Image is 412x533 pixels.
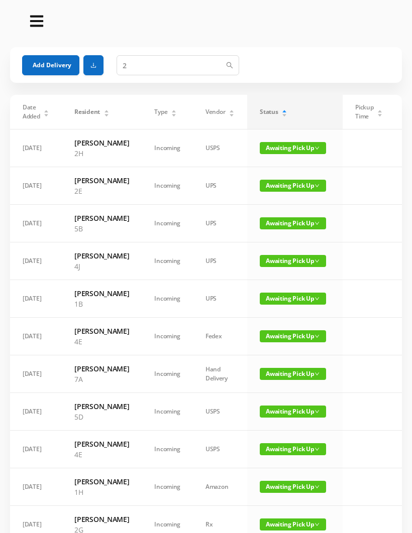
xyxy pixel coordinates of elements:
[74,175,129,186] h6: [PERSON_NAME]
[193,167,247,205] td: UPS
[10,318,62,355] td: [DATE]
[282,112,287,115] i: icon: caret-down
[142,355,193,393] td: Incoming
[377,108,383,114] div: Sort
[142,431,193,468] td: Incoming
[74,138,129,148] h6: [PERSON_NAME]
[260,368,326,380] span: Awaiting Pick Up
[23,103,40,121] span: Date Added
[315,447,320,452] i: icon: down
[74,449,129,460] p: 4E
[74,148,129,159] p: 2H
[10,431,62,468] td: [DATE]
[315,296,320,301] i: icon: down
[104,108,109,111] i: icon: caret-up
[142,242,193,280] td: Incoming
[229,108,235,111] i: icon: caret-up
[74,487,129,497] p: 1H
[193,242,247,280] td: UPS
[142,205,193,242] td: Incoming
[315,484,320,489] i: icon: down
[193,318,247,355] td: Fedex
[193,393,247,431] td: USPS
[154,107,167,116] span: Type
[281,108,287,114] div: Sort
[74,107,100,116] span: Resident
[260,443,326,455] span: Awaiting Pick Up
[74,514,129,524] h6: [PERSON_NAME]
[104,108,110,114] div: Sort
[315,258,320,263] i: icon: down
[83,55,104,75] button: icon: download
[142,167,193,205] td: Incoming
[10,167,62,205] td: [DATE]
[226,62,233,69] i: icon: search
[10,393,62,431] td: [DATE]
[142,468,193,506] td: Incoming
[10,129,62,167] td: [DATE]
[74,186,129,196] p: 2E
[44,112,49,115] i: icon: caret-down
[260,330,326,342] span: Awaiting Pick Up
[10,280,62,318] td: [DATE]
[260,293,326,305] span: Awaiting Pick Up
[10,242,62,280] td: [DATE]
[315,146,320,151] i: icon: down
[74,439,129,449] h6: [PERSON_NAME]
[104,112,109,115] i: icon: caret-down
[74,336,129,347] p: 4E
[260,518,326,530] span: Awaiting Pick Up
[229,108,235,114] div: Sort
[142,280,193,318] td: Incoming
[74,476,129,487] h6: [PERSON_NAME]
[377,112,383,115] i: icon: caret-down
[260,406,326,418] span: Awaiting Pick Up
[260,107,278,116] span: Status
[193,468,247,506] td: Amazon
[74,412,129,422] p: 5D
[315,334,320,339] i: icon: down
[74,223,129,234] p: 5B
[171,108,177,111] i: icon: caret-up
[74,250,129,261] h6: [PERSON_NAME]
[377,108,383,111] i: icon: caret-up
[74,299,129,309] p: 1B
[315,522,320,527] i: icon: down
[74,401,129,412] h6: [PERSON_NAME]
[142,318,193,355] td: Incoming
[142,393,193,431] td: Incoming
[193,355,247,393] td: Hand Delivery
[44,108,49,111] i: icon: caret-up
[260,217,326,229] span: Awaiting Pick Up
[74,261,129,272] p: 4J
[315,221,320,226] i: icon: down
[142,129,193,167] td: Incoming
[74,288,129,299] h6: [PERSON_NAME]
[193,129,247,167] td: USPS
[193,280,247,318] td: UPS
[193,431,247,468] td: USPS
[260,481,326,493] span: Awaiting Pick Up
[205,107,225,116] span: Vendor
[10,355,62,393] td: [DATE]
[355,103,373,121] span: Pickup Time
[171,112,177,115] i: icon: caret-down
[74,374,129,384] p: 7A
[74,213,129,223] h6: [PERSON_NAME]
[260,255,326,267] span: Awaiting Pick Up
[260,142,326,154] span: Awaiting Pick Up
[10,205,62,242] td: [DATE]
[315,371,320,376] i: icon: down
[315,183,320,188] i: icon: down
[22,55,79,75] button: Add Delivery
[117,55,239,75] input: Search for delivery...
[43,108,49,114] div: Sort
[10,468,62,506] td: [DATE]
[193,205,247,242] td: UPS
[229,112,235,115] i: icon: caret-down
[74,326,129,336] h6: [PERSON_NAME]
[282,108,287,111] i: icon: caret-up
[260,180,326,192] span: Awaiting Pick Up
[315,409,320,414] i: icon: down
[74,363,129,374] h6: [PERSON_NAME]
